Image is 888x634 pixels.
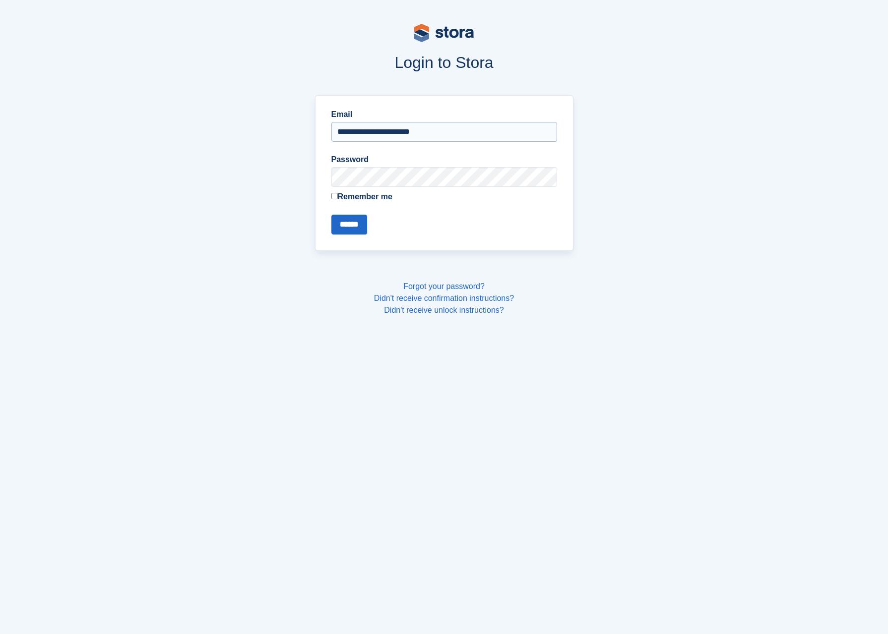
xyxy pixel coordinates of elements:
[384,306,504,314] a: Didn't receive unlock instructions?
[331,193,338,199] input: Remember me
[403,282,485,290] a: Forgot your password?
[126,54,762,71] h1: Login to Stora
[374,294,514,302] a: Didn't receive confirmation instructions?
[414,24,474,42] img: stora-logo-53a41332b3708ae10de48c4981b4e9114cc0af31d8433b30ea865607fb682f29.svg
[331,191,557,203] label: Remember me
[331,109,557,120] label: Email
[331,154,557,166] label: Password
